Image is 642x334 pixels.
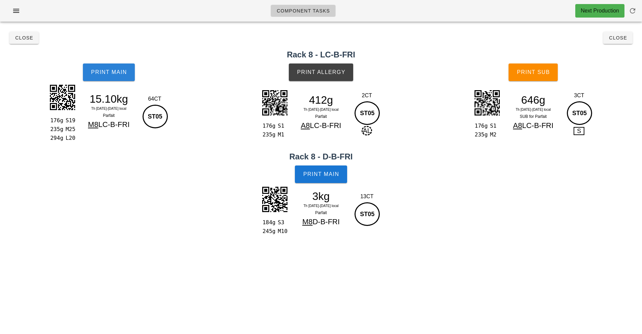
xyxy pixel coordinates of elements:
span: Th [DATE]-[DATE] local [91,107,126,110]
span: Print Sub [517,69,550,75]
img: yJADkfaZBLBJN2ROUrFYayGqI6oYKtpiqyf6BJVHEIIuGV2auC3EuJsTiZ4BxhHgaSxIP5vb3tDyI1AV22xLxdDyAGEdJEQO+... [45,80,79,114]
span: S [574,127,584,135]
div: 412g [292,95,350,105]
div: 3CT [565,92,593,100]
button: Print Main [295,165,347,183]
div: Parfait [80,112,138,119]
a: Component Tasks [271,5,336,17]
div: 13CT [353,192,381,201]
div: ST05 [355,101,380,125]
div: 64CT [141,95,169,103]
div: Next Production [581,7,619,15]
span: Th [DATE]-[DATE] local [303,108,338,111]
div: M2 [487,130,501,139]
img: 8og0dRMiloYVMrBTFzkIl5OKXy+ujMlkaqrYo1porRtDE3JDgBQIwap8dEJuQtZYITeUUoQQgL0mh4AJyeE2dpUJGYM2F9iE5... [470,86,504,120]
div: 3kg [292,191,350,201]
img: pAYSWSM+E39CCMjwEDKEktNAkIi8XYaQQxMbMjA6skCIJeRU9dDxrXUOIWATmxDyRMmuIQRsYhNCDEIIwLGZQ2AqQ+a2ylMEg... [258,86,292,120]
div: S1 [487,122,501,130]
span: Close [15,35,33,41]
span: Th [DATE]-[DATE] local [516,108,551,111]
button: Print Sub [509,63,558,81]
div: ST05 [355,202,380,226]
span: M8 [88,120,98,129]
div: M10 [275,227,289,236]
div: M25 [63,125,77,134]
div: S3 [275,218,289,227]
div: 176g [49,116,63,125]
span: A8 [513,121,522,130]
div: 245g [261,227,275,236]
div: Parfait [292,209,350,216]
span: Print Main [303,171,339,177]
span: A8 [301,121,310,130]
span: M8 [302,217,313,226]
div: 235g [473,130,487,139]
button: Close [603,32,633,44]
div: ST05 [567,101,592,125]
div: ST05 [143,105,168,128]
span: Th [DATE]-[DATE] local [303,204,338,208]
span: LC-B-FRI [310,121,341,130]
span: Close [609,35,627,41]
span: D-B-FRI [312,217,340,226]
div: 184g [261,218,275,227]
h2: Rack 8 - D-B-FRI [4,151,638,163]
div: 2CT [353,92,381,100]
div: S1 [275,122,289,130]
div: M1 [275,130,289,139]
div: 235g [261,130,275,139]
div: 646g [504,95,562,105]
div: 15.10kg [80,94,138,104]
button: Close [9,32,39,44]
div: SUB for Parfait [504,113,562,120]
button: Print Allergy [289,63,353,81]
div: 235g [49,125,63,134]
div: 294g [49,134,63,143]
span: LC-B-FRI [522,121,553,130]
span: Component Tasks [276,8,330,14]
span: AL [362,126,372,135]
div: Parfait [292,113,350,120]
img: hQgh4IyIfnyogyVq1JhyZISSSYrOGwJJkrR2VVQSBEEJQ2mgTQjaCTY4KIQSljTYhZCPY5KgQQlDaaBNCNoJNjgohBKWNNiFk... [258,182,292,216]
div: L20 [63,134,77,143]
span: LC-B-FRI [98,120,130,129]
span: Print Main [91,69,127,75]
div: 176g [261,122,275,130]
button: Print Main [83,63,135,81]
div: 176g [473,122,487,130]
div: S19 [63,116,77,125]
span: Print Allergy [297,69,345,75]
h2: Rack 8 - LC-B-FRI [4,49,638,61]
